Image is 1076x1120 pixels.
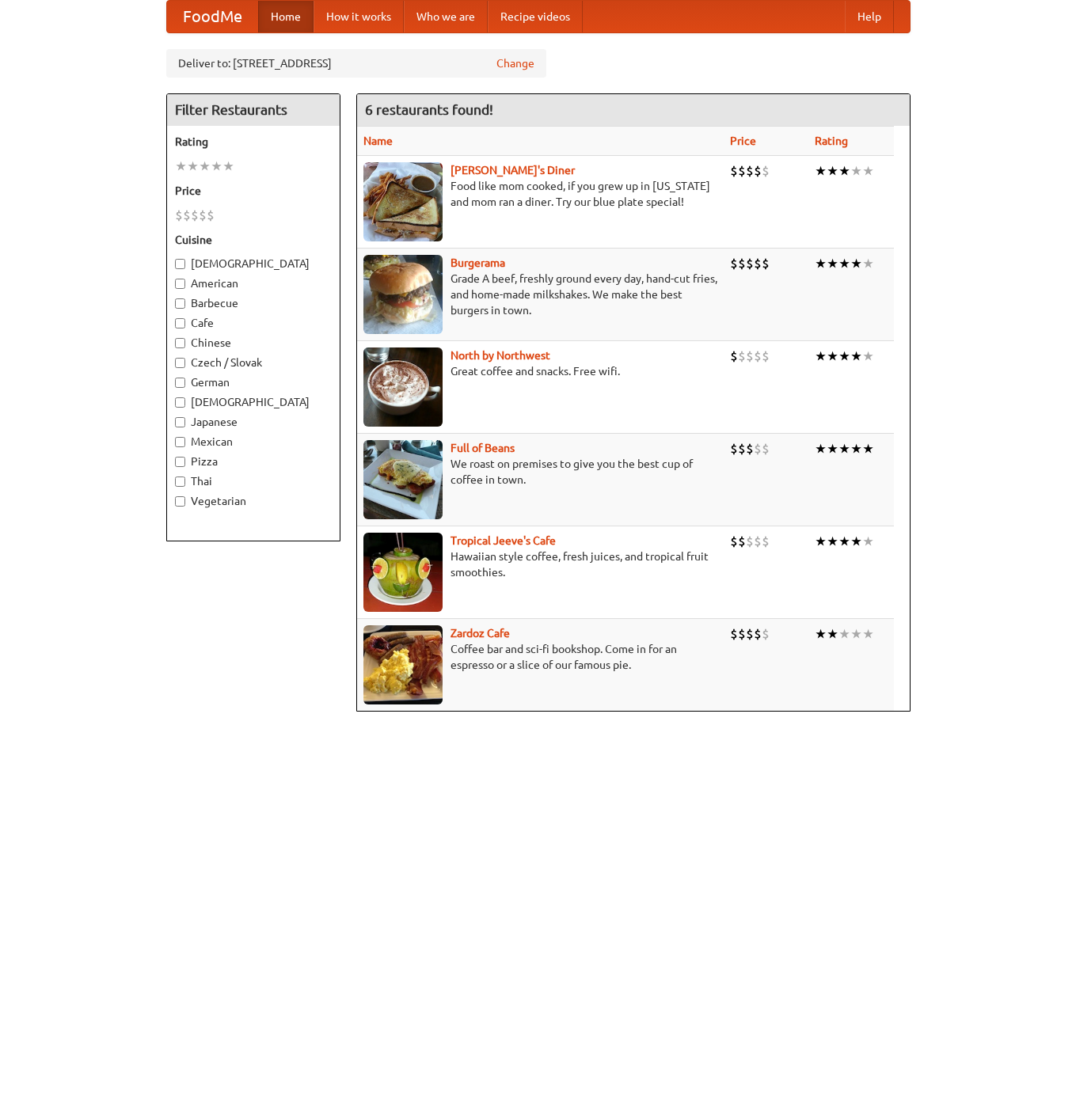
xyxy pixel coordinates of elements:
[738,347,746,365] li: $
[175,355,332,370] label: Czech / Slovak
[175,496,185,507] input: Vegetarian
[730,533,738,550] li: $
[175,275,332,291] label: American
[746,440,754,457] li: $
[815,533,827,550] li: ★
[827,255,838,272] li: ★
[862,347,874,365] li: ★
[746,625,754,643] li: $
[738,533,746,550] li: $
[862,162,874,180] li: ★
[175,414,332,430] label: Japanese
[738,440,746,457] li: $
[827,162,838,180] li: ★
[762,440,770,457] li: $
[451,256,505,269] b: Burgerama
[451,627,510,640] a: Zardoz Cafe
[175,256,332,271] label: [DEMOGRAPHIC_DATA]
[175,207,183,224] li: $
[363,440,443,519] img: beans.jpg
[451,164,575,177] a: [PERSON_NAME]'s Diner
[451,534,556,547] a: Tropical Jeeve's Cafe
[175,476,185,487] input: Thai
[838,347,850,365] li: ★
[850,162,862,180] li: ★
[175,315,332,331] label: Cafe
[365,102,493,117] ng-pluralize: 6 restaurants found!
[815,625,827,643] li: ★
[738,255,746,272] li: $
[850,255,862,272] li: ★
[838,440,850,457] li: ★
[175,158,187,175] li: ★
[746,162,754,180] li: $
[746,347,754,365] li: $
[815,162,827,180] li: ★
[815,440,827,457] li: ★
[862,625,874,643] li: ★
[762,625,770,643] li: $
[730,440,738,457] li: $
[191,207,199,224] li: $
[762,162,770,180] li: $
[167,1,258,32] a: FoodMe
[838,625,850,643] li: ★
[211,158,222,175] li: ★
[175,183,332,199] h5: Price
[175,417,185,427] input: Japanese
[730,162,738,180] li: $
[222,158,234,175] li: ★
[199,158,211,175] li: ★
[850,440,862,457] li: ★
[363,271,717,318] p: Grade A beef, freshly ground every day, hand-cut fries, and home-made milkshakes. We make the bes...
[363,347,443,427] img: north.jpg
[754,255,762,272] li: $
[175,374,332,390] label: German
[850,533,862,550] li: ★
[488,1,583,32] a: Recipe videos
[754,162,762,180] li: $
[199,207,207,224] li: $
[862,255,874,272] li: ★
[827,347,838,365] li: ★
[746,255,754,272] li: $
[404,1,488,32] a: Who we are
[175,232,332,248] h5: Cuisine
[175,259,185,269] input: [DEMOGRAPHIC_DATA]
[451,349,550,362] b: North by Northwest
[845,1,894,32] a: Help
[314,1,404,32] a: How it works
[363,456,717,488] p: We roast on premises to give you the best cup of coffee in town.
[363,533,443,612] img: jeeves.jpg
[451,442,515,454] b: Full of Beans
[363,641,717,673] p: Coffee bar and sci-fi bookshop. Come in for an espresso or a slice of our famous pie.
[183,207,191,224] li: $
[363,162,443,241] img: sallys.jpg
[175,493,332,509] label: Vegetarian
[363,363,717,379] p: Great coffee and snacks. Free wifi.
[175,473,332,489] label: Thai
[754,347,762,365] li: $
[175,378,185,388] input: German
[815,135,848,147] a: Rating
[738,625,746,643] li: $
[175,279,185,289] input: American
[730,625,738,643] li: $
[175,434,332,450] label: Mexican
[363,625,443,704] img: zardoz.jpg
[815,255,827,272] li: ★
[363,178,717,210] p: Food like mom cooked, if you grew up in [US_STATE] and mom ran a diner. Try our blue plate special!
[175,358,185,368] input: Czech / Slovak
[862,533,874,550] li: ★
[258,1,314,32] a: Home
[175,318,185,328] input: Cafe
[730,347,738,365] li: $
[850,347,862,365] li: ★
[175,437,185,447] input: Mexican
[175,397,185,408] input: [DEMOGRAPHIC_DATA]
[850,625,862,643] li: ★
[175,457,185,467] input: Pizza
